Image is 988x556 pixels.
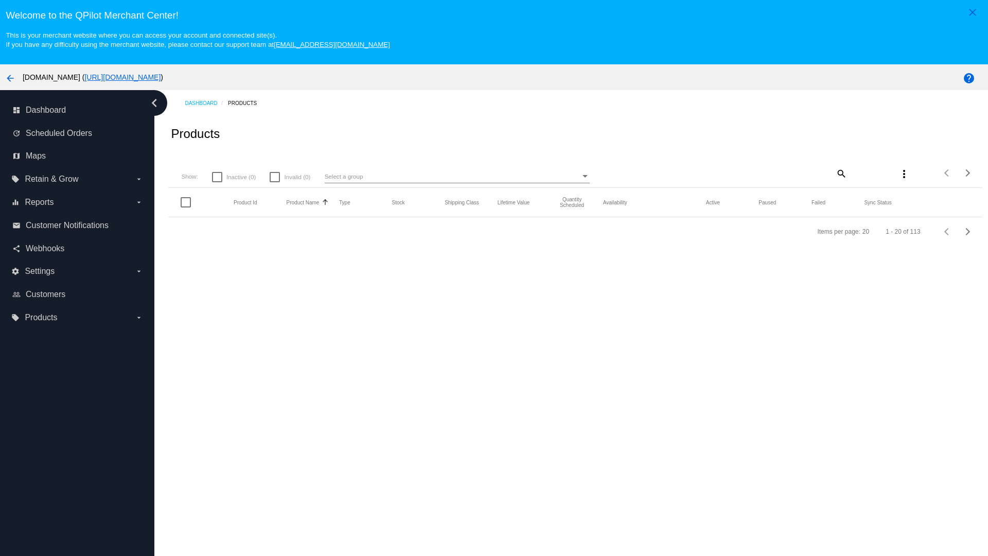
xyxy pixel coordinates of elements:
mat-select: Select a group [325,170,590,183]
button: Change sorting for TotalQuantityFailed [811,199,825,205]
div: 20 [862,228,869,235]
span: Select a group [325,173,363,180]
span: Settings [25,267,55,276]
i: arrow_drop_down [135,198,143,206]
small: This is your merchant website where you can access your account and connected site(s). If you hav... [6,31,390,48]
i: dashboard [12,106,21,114]
button: Previous page [937,221,958,242]
button: Change sorting for ProductName [287,199,320,205]
a: dashboard Dashboard [12,102,143,118]
a: email Customer Notifications [12,217,143,234]
button: Change sorting for ShippingClass [445,199,479,205]
span: Reports [25,198,54,207]
mat-icon: more_vert [898,168,910,180]
span: Customer Notifications [26,221,109,230]
i: local_offer [11,314,20,322]
button: Next page [958,221,978,242]
button: Change sorting for ProductType [339,199,350,205]
a: share Webhooks [12,240,143,257]
span: [DOMAIN_NAME] ( ) [23,73,163,81]
span: Products [25,313,57,322]
button: Change sorting for LifetimeValue [498,199,530,205]
a: people_outline Customers [12,286,143,303]
button: Previous page [937,163,958,183]
i: people_outline [12,290,21,299]
button: Next page [958,163,978,183]
mat-icon: help [963,72,975,84]
h2: Products [171,127,220,141]
a: [EMAIL_ADDRESS][DOMAIN_NAME] [274,41,390,48]
span: Scheduled Orders [26,129,92,138]
i: arrow_drop_down [135,267,143,275]
i: equalizer [11,198,20,206]
i: arrow_drop_down [135,175,143,183]
div: 1 - 20 of 113 [886,228,920,235]
span: Customers [26,290,65,299]
a: map Maps [12,148,143,164]
mat-icon: search [835,165,847,181]
i: map [12,152,21,160]
span: Show: [181,173,198,180]
i: update [12,129,21,137]
button: Change sorting for QuantityScheduled [550,197,594,208]
a: Dashboard [185,95,228,111]
span: Retain & Grow [25,175,78,184]
i: arrow_drop_down [135,314,143,322]
i: local_offer [11,175,20,183]
span: Inactive (0) [226,171,256,183]
span: Dashboard [26,106,66,115]
span: Invalid (0) [284,171,310,183]
i: settings [11,267,20,275]
h3: Welcome to the QPilot Merchant Center! [6,10,982,21]
button: Change sorting for ExternalId [234,199,257,205]
span: Maps [26,151,46,161]
button: Change sorting for ValidationErrorCode [864,199,891,205]
button: Change sorting for StockLevel [392,199,405,205]
span: Webhooks [26,244,64,253]
button: Change sorting for TotalQuantityScheduledActive [706,199,720,205]
mat-icon: arrow_back [4,72,16,84]
mat-icon: close [966,6,979,19]
button: Change sorting for TotalQuantityScheduledPaused [758,199,776,205]
div: Items per page: [817,228,860,235]
a: update Scheduled Orders [12,125,143,142]
a: [URL][DOMAIN_NAME] [84,73,161,81]
a: Products [228,95,266,111]
i: email [12,221,21,230]
i: share [12,245,21,253]
i: chevron_left [146,95,163,111]
mat-header-cell: Availability [603,200,706,205]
